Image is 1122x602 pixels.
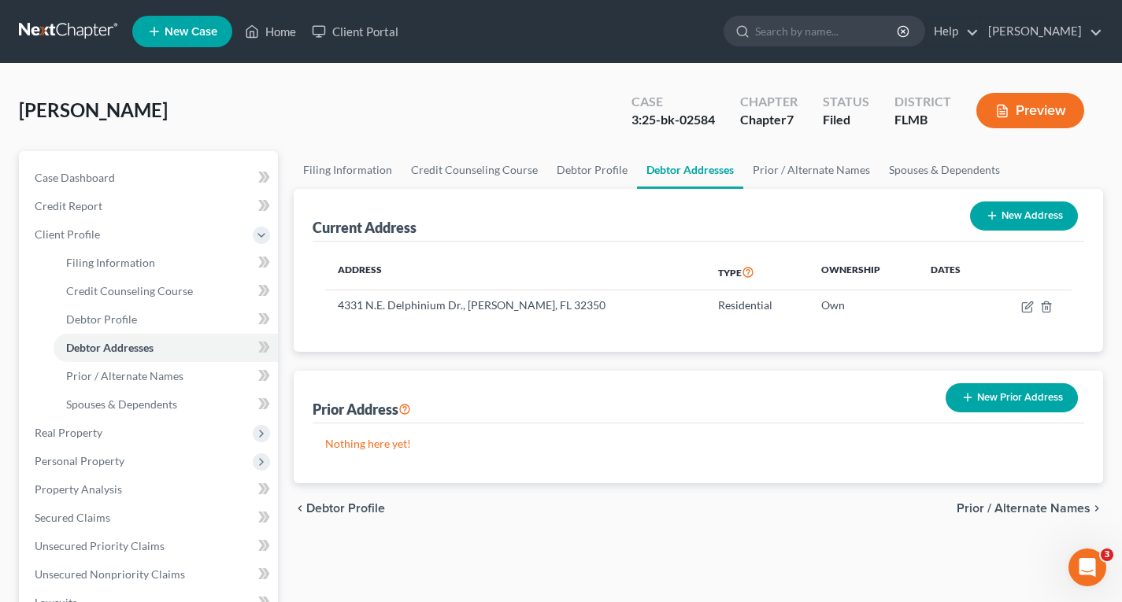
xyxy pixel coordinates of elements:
[54,305,278,334] a: Debtor Profile
[957,502,1103,515] button: Prior / Alternate Names chevron_right
[22,504,278,532] a: Secured Claims
[313,218,417,237] div: Current Address
[22,532,278,560] a: Unsecured Priority Claims
[22,475,278,504] a: Property Analysis
[35,426,102,439] span: Real Property
[66,341,154,354] span: Debtor Addresses
[66,256,155,269] span: Filing Information
[918,254,990,290] th: Dates
[35,567,185,581] span: Unsecured Nonpriority Claims
[325,290,705,320] td: 4331 N.E. Delphinium Dr., [PERSON_NAME], FL 32350
[809,254,918,290] th: Ownership
[547,151,637,189] a: Debtor Profile
[35,539,165,552] span: Unsecured Priority Claims
[22,560,278,589] a: Unsecured Nonpriority Claims
[66,397,177,411] span: Spouses & Dependents
[879,151,1009,189] a: Spouses & Dependents
[294,502,306,515] i: chevron_left
[325,254,705,290] th: Address
[54,334,278,362] a: Debtor Addresses
[1091,502,1103,515] i: chevron_right
[631,111,715,129] div: 3:25-bk-02584
[35,511,110,524] span: Secured Claims
[894,111,951,129] div: FLMB
[325,436,1072,452] p: Nothing here yet!
[304,17,406,46] a: Client Portal
[637,151,743,189] a: Debtor Addresses
[294,151,402,189] a: Filing Information
[957,502,1091,515] span: Prior / Alternate Names
[54,390,278,419] a: Spouses & Dependents
[294,502,385,515] button: chevron_left Debtor Profile
[22,192,278,220] a: Credit Report
[35,227,100,241] span: Client Profile
[970,201,1078,231] button: New Address
[823,111,869,129] div: Filed
[19,98,168,121] span: [PERSON_NAME]
[926,17,979,46] a: Help
[35,482,122,496] span: Property Analysis
[402,151,547,189] a: Credit Counseling Course
[35,199,102,212] span: Credit Report
[306,502,385,515] span: Debtor Profile
[313,400,411,419] div: Prior Address
[237,17,304,46] a: Home
[1101,548,1113,561] span: 3
[35,454,124,467] span: Personal Property
[66,312,137,326] span: Debtor Profile
[976,93,1084,128] button: Preview
[980,17,1102,46] a: [PERSON_NAME]
[705,290,809,320] td: Residential
[823,93,869,111] div: Status
[66,369,183,382] span: Prior / Alternate Names
[35,171,115,184] span: Case Dashboard
[631,93,715,111] div: Case
[946,383,1078,412] button: New Prior Address
[809,290,918,320] td: Own
[66,284,193,297] span: Credit Counseling Course
[54,277,278,305] a: Credit Counseling Course
[740,93,798,111] div: Chapter
[755,17,899,46] input: Search by name...
[740,111,798,129] div: Chapter
[22,164,278,192] a: Case Dashboard
[743,151,879,189] a: Prior / Alternate Names
[1068,548,1106,586] iframe: Intercom live chat
[894,93,951,111] div: District
[54,362,278,390] a: Prior / Alternate Names
[54,249,278,277] a: Filing Information
[165,26,217,38] span: New Case
[787,112,794,127] span: 7
[705,254,809,290] th: Type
